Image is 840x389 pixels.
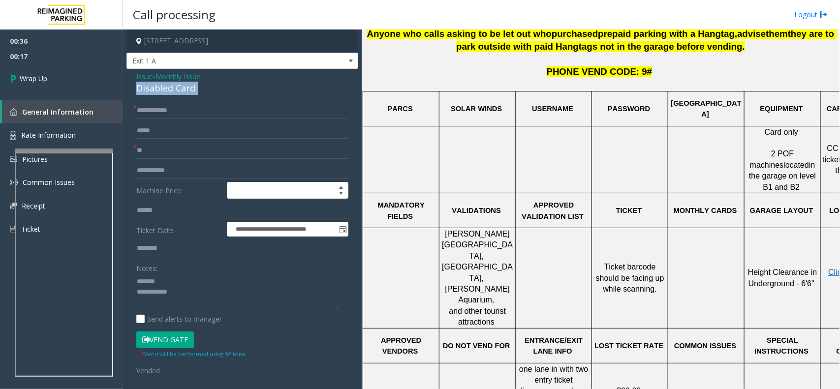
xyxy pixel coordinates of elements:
[134,182,224,199] label: Machine Price:
[136,260,157,273] label: Notes:
[765,128,798,136] span: Card only
[367,29,552,39] span: Anyone who calls asking to be let out who
[378,201,427,220] span: MANDATORY FIELDS
[443,342,510,350] span: DO NOT VEND FOR
[141,350,246,358] small: Vend will be performed using 9# tone
[525,336,585,355] span: ENTRANCE/EXIT LANE INFO
[10,225,16,234] img: 'icon'
[128,2,220,27] h3: Call processing
[735,29,737,39] span: ,
[737,29,766,39] span: advise
[674,207,737,214] span: MONTHLY CARDS
[136,366,160,375] span: Vended
[671,99,742,118] span: [GEOGRAPHIC_DATA]
[337,222,348,236] span: Toggle popup
[456,29,837,52] span: they are to park outside with paid Hangtags not in the garage before vending.
[127,53,311,69] span: Exit 1 A
[156,71,200,82] span: Monthly Issue
[136,331,194,348] button: Vend Gate
[616,207,642,214] span: TICKET
[2,100,123,123] a: General Information
[134,222,224,237] label: Ticket Date:
[750,150,796,169] span: 2 POF machines
[136,82,348,95] div: Disabled Card
[547,66,653,77] span: PHONE VEND CODE: 9#
[10,203,17,209] img: 'icon'
[126,30,358,53] h4: [STREET_ADDRESS]
[598,29,735,39] span: prepaid parking with a Hangtag
[10,156,17,162] img: 'icon'
[388,105,413,113] span: PARCS
[22,107,93,117] span: General Information
[21,130,76,140] span: Rate Information
[754,336,809,355] span: SPECIAL INSTRUCTIONS
[784,161,809,169] span: located
[10,108,17,116] img: 'icon'
[766,29,788,39] span: them
[820,9,828,20] img: logout
[749,161,818,191] span: in the garage on level B1 and B2
[442,263,513,282] span: [GEOGRAPHIC_DATA],
[596,263,666,293] span: Ticket barcode should be facing up while scanning.
[136,314,222,324] label: Send alerts to manager
[153,72,200,81] span: -
[381,336,423,355] span: APPROVED VENDORS
[334,182,348,190] span: Increase value
[522,201,584,220] span: APPROVED VALIDATION LIST
[445,285,512,304] span: [PERSON_NAME] Aquarium,
[532,105,573,113] span: USERNAME
[608,105,650,113] span: PASSWORD
[794,9,828,20] a: Logout
[594,342,663,350] span: LOST TICKET RATE
[334,190,348,198] span: Decrease value
[552,29,598,39] span: purchased
[449,307,508,326] span: and other tourist attractions
[136,71,153,82] span: Issue
[442,230,513,260] span: [PERSON_NAME][GEOGRAPHIC_DATA],
[748,268,819,287] span: Height Clearance in Underground - 6'6"
[674,342,736,350] span: COMMON ISSUES
[20,73,47,84] span: Wrap Up
[452,207,501,214] span: VALIDATIONS
[451,105,502,113] span: SOLAR WINDS
[760,105,803,113] span: EQUIPMENT
[10,179,18,186] img: 'icon'
[10,131,16,140] img: 'icon'
[750,207,813,214] span: GARAGE LAYOUT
